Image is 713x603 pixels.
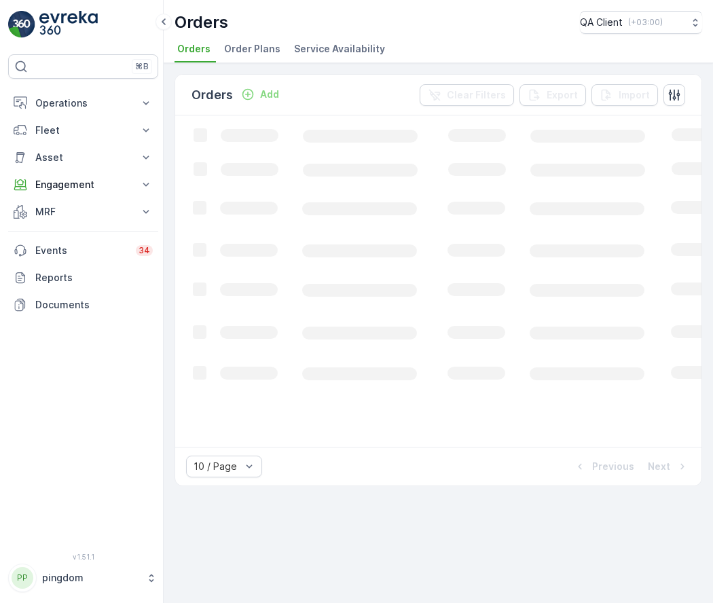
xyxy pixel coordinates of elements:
[8,11,35,38] img: logo
[8,291,158,318] a: Documents
[35,96,131,110] p: Operations
[42,571,139,585] p: pingdom
[8,264,158,291] a: Reports
[8,117,158,144] button: Fleet
[135,61,149,72] p: ⌘B
[8,171,158,198] button: Engagement
[35,178,131,191] p: Engagement
[8,553,158,561] span: v 1.51.1
[420,84,514,106] button: Clear Filters
[12,567,33,589] div: PP
[236,86,285,103] button: Add
[8,198,158,225] button: MRF
[139,245,150,256] p: 34
[260,88,279,101] p: Add
[572,458,636,475] button: Previous
[580,16,623,29] p: QA Client
[591,84,658,106] button: Import
[35,124,131,137] p: Fleet
[175,12,228,33] p: Orders
[628,17,663,28] p: ( +03:00 )
[35,205,131,219] p: MRF
[177,42,211,56] span: Orders
[8,90,158,117] button: Operations
[224,42,280,56] span: Order Plans
[8,237,158,264] a: Events34
[547,88,578,102] p: Export
[646,458,691,475] button: Next
[35,151,131,164] p: Asset
[294,42,385,56] span: Service Availability
[580,11,702,34] button: QA Client(+03:00)
[39,11,98,38] img: logo_light-DOdMpM7g.png
[648,460,670,473] p: Next
[191,86,233,105] p: Orders
[35,244,128,257] p: Events
[8,144,158,171] button: Asset
[8,564,158,592] button: PPpingdom
[592,460,634,473] p: Previous
[619,88,650,102] p: Import
[35,298,153,312] p: Documents
[447,88,506,102] p: Clear Filters
[35,271,153,285] p: Reports
[519,84,586,106] button: Export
